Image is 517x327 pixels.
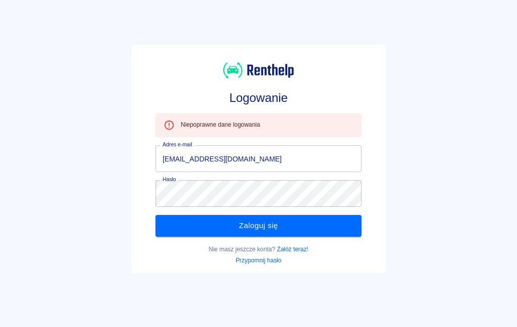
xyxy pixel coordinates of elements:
[277,246,308,253] a: Załóż teraz!
[163,176,176,183] label: Hasło
[223,61,294,80] img: Renthelp logo
[156,245,361,254] p: Nie masz jeszcze konta?
[163,141,192,148] label: Adres e-mail
[181,116,260,134] div: Niepoprawne dane logowania
[236,257,282,264] a: Przypomnij hasło
[156,215,361,236] button: Zaloguj się
[156,91,361,105] h3: Logowanie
